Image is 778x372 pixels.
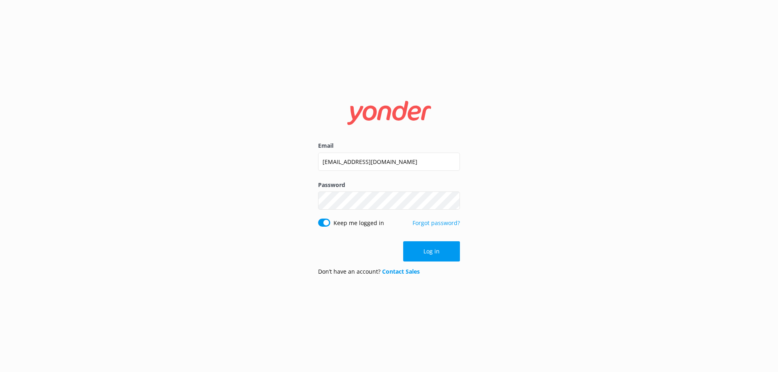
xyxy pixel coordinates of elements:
button: Log in [403,241,460,261]
label: Email [318,141,460,150]
a: Forgot password? [413,219,460,227]
label: Keep me logged in [333,219,384,227]
label: Password [318,181,460,189]
button: Show password [444,193,460,209]
a: Contact Sales [382,268,420,275]
input: user@emailaddress.com [318,153,460,171]
p: Don’t have an account? [318,267,420,276]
